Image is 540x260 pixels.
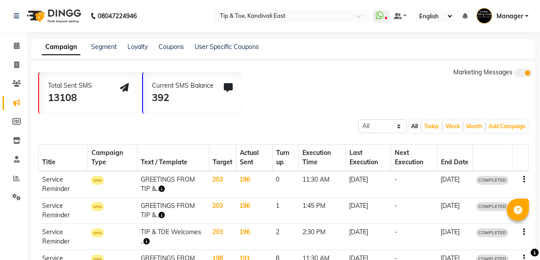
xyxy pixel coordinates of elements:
[272,145,298,171] th: Turn up
[503,224,531,251] iframe: chat widget
[443,120,462,133] button: Week
[391,145,437,171] th: Next Execution
[137,171,209,198] td: GREETINGS FROM TIP &..
[299,145,345,171] th: Execution Time
[345,198,391,224] td: [DATE]
[91,176,104,185] span: sms
[48,81,92,90] div: Total Sent SMS
[272,224,298,250] td: 2
[391,171,437,198] td: -
[299,171,345,198] td: 11:30 AM
[209,171,236,198] td: 203
[195,43,259,51] a: User Specific Coupons
[137,198,209,224] td: GREETINGS FROM TIP &..
[422,120,441,133] button: Today
[476,228,508,237] span: COMPLETED
[476,176,508,185] span: COMPLETED
[236,145,272,171] th: Actual Sent
[39,171,88,198] td: Service Reminder
[299,224,345,250] td: 2:30 PM
[437,224,472,250] td: [DATE]
[345,171,391,198] td: [DATE]
[437,145,472,171] th: End Date
[39,224,88,250] td: Service Reminder
[464,120,484,133] button: Month
[137,145,209,171] th: Text / Template
[137,224,209,250] td: TIP & TOE Welcomes ..
[209,145,236,171] th: Target
[87,145,137,171] th: Campaign Type
[345,224,391,250] td: [DATE]
[209,224,236,250] td: 203
[39,145,88,171] th: Title
[236,198,272,224] td: 196
[42,39,80,55] a: Campaign
[236,224,272,250] td: 196
[48,90,92,105] div: 13108
[391,224,437,250] td: -
[476,8,492,24] img: Manager
[486,120,528,133] button: Add Campaign
[437,171,472,198] td: [DATE]
[91,228,104,237] span: sms
[345,145,391,171] th: Last Execution
[23,4,83,28] img: logo
[159,43,184,51] a: Coupons
[39,198,88,224] td: Service Reminder
[98,4,137,28] b: 08047224946
[409,120,420,133] button: All
[127,43,148,51] a: Loyalty
[91,43,117,51] a: Segment
[152,90,214,105] div: 392
[476,202,508,211] span: COMPLETED
[272,198,298,224] td: 1
[91,202,104,211] span: sms
[391,198,437,224] td: -
[236,171,272,198] td: 196
[272,171,298,198] td: 0
[453,68,512,76] span: Marketing Messages
[209,198,236,224] td: 203
[299,198,345,224] td: 1:45 PM
[152,81,214,90] div: Current SMS Balance
[496,12,523,21] span: Manager
[437,198,472,224] td: [DATE]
